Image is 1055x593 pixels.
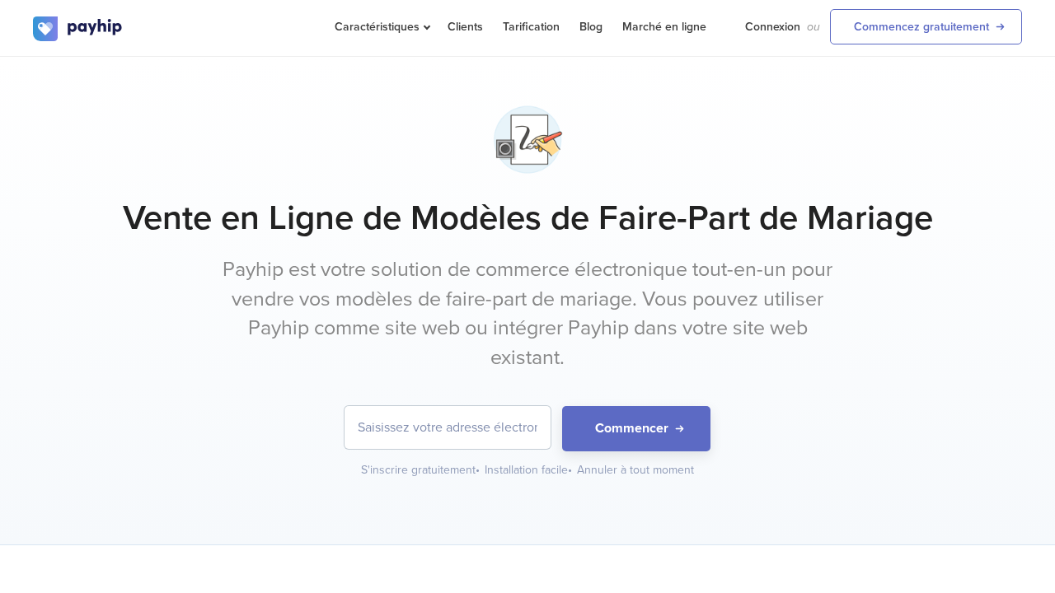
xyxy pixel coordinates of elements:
a: Commencez gratuitement [830,9,1022,44]
span: • [476,463,480,477]
button: Commencer [562,406,710,451]
img: ink-drawing-2-wt78cd7qrpfpvabl25fff.png [486,98,570,181]
img: logo.svg [33,16,124,41]
div: Installation facile [485,462,574,479]
input: Saisissez votre adresse électronique [345,406,551,449]
div: Annuler à tout moment [577,462,694,479]
span: • [568,463,572,477]
h1: Vente en Ligne de Modèles de Faire-Part de Mariage [33,198,1022,239]
div: S'inscrire gratuitement [361,462,481,479]
span: Caractéristiques [335,20,428,34]
p: Payhip est votre solution de commerce électronique tout-en-un pour vendre vos modèles de faire-pa... [218,255,837,373]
